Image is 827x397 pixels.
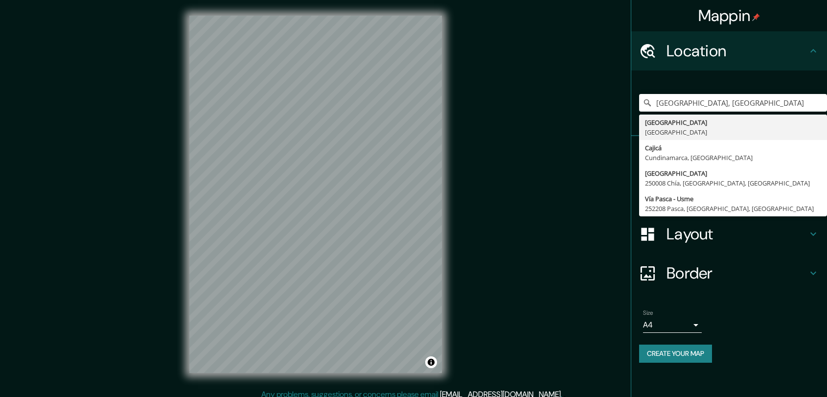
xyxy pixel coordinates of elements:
button: Toggle attribution [425,356,437,368]
label: Size [643,309,653,317]
h4: Location [666,41,807,61]
div: 252208 Pasca, [GEOGRAPHIC_DATA], [GEOGRAPHIC_DATA] [645,204,821,213]
div: [GEOGRAPHIC_DATA] [645,117,821,127]
div: Style [631,175,827,214]
h4: Border [666,263,807,283]
canvas: Map [189,16,442,373]
div: Border [631,254,827,293]
div: A4 [643,317,702,333]
div: Location [631,31,827,70]
iframe: Help widget launcher [740,359,816,386]
input: Pick your city or area [639,94,827,112]
div: 250008 Chía, [GEOGRAPHIC_DATA], [GEOGRAPHIC_DATA] [645,178,821,188]
div: [GEOGRAPHIC_DATA] [645,168,821,178]
img: pin-icon.png [752,13,760,21]
h4: Layout [666,224,807,244]
div: Cajicá [645,143,821,153]
button: Create your map [639,345,712,363]
div: Pins [631,136,827,175]
h4: Mappin [698,6,760,25]
div: Vía Pasca - Usme [645,194,821,204]
div: [GEOGRAPHIC_DATA] [645,127,821,137]
div: Cundinamarca, [GEOGRAPHIC_DATA] [645,153,821,163]
div: Layout [631,214,827,254]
